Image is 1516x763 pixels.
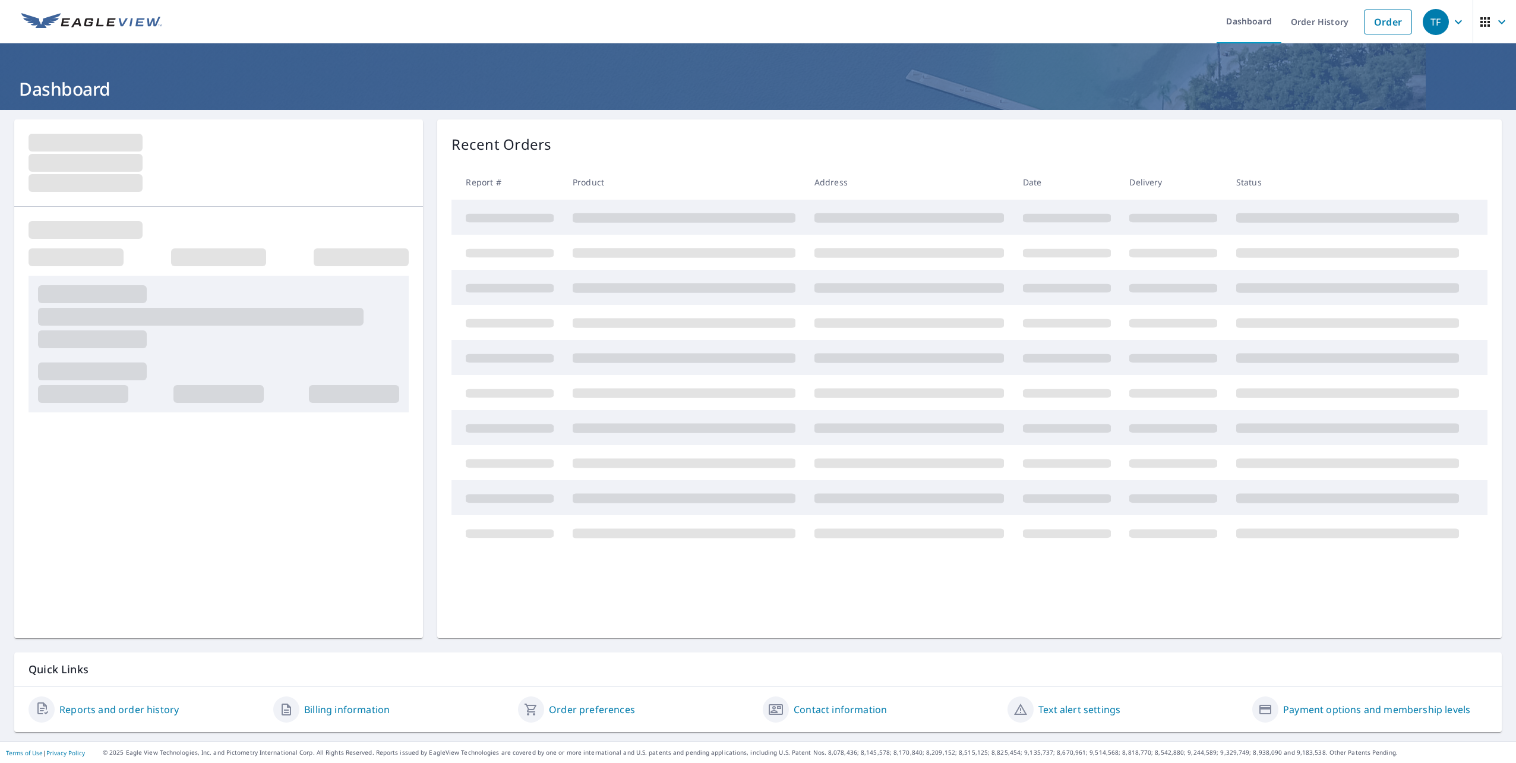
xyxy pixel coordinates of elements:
a: Payment options and membership levels [1283,702,1470,717]
a: Billing information [304,702,390,717]
th: Date [1013,165,1120,200]
img: EV Logo [21,13,162,31]
th: Delivery [1120,165,1227,200]
a: Terms of Use [6,749,43,757]
p: Quick Links [29,662,1487,677]
h1: Dashboard [14,77,1502,101]
a: Text alert settings [1038,702,1120,717]
p: Recent Orders [451,134,551,155]
th: Address [805,165,1013,200]
th: Status [1227,165,1468,200]
a: Order preferences [549,702,635,717]
p: © 2025 Eagle View Technologies, Inc. and Pictometry International Corp. All Rights Reserved. Repo... [103,748,1510,757]
a: Contact information [794,702,887,717]
div: TF [1423,9,1449,35]
a: Order [1364,10,1412,34]
a: Privacy Policy [46,749,85,757]
p: | [6,749,85,756]
th: Report # [451,165,563,200]
a: Reports and order history [59,702,179,717]
th: Product [563,165,805,200]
